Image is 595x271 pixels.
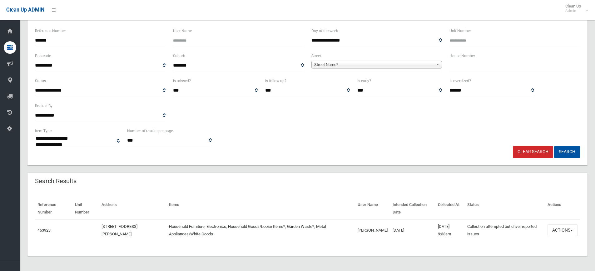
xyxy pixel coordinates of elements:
[435,198,465,219] th: Collected At
[449,78,471,84] label: Is oversized?
[565,8,581,13] small: Admin
[390,198,435,219] th: Intended Collection Date
[173,28,192,34] label: User Name
[35,103,52,109] label: Booked By
[72,198,99,219] th: Unit Number
[435,219,465,241] td: [DATE] 9:33am
[102,224,137,236] a: [STREET_ADDRESS][PERSON_NAME]
[35,53,51,59] label: Postcode
[27,175,84,187] header: Search Results
[513,146,553,158] a: Clear Search
[355,219,390,241] td: [PERSON_NAME]
[6,7,44,13] span: Clean Up ADMIN
[449,28,471,34] label: Unit Number
[554,146,580,158] button: Search
[465,219,545,241] td: Collection attempted but driver reported issues
[127,128,173,134] label: Number of results per page
[562,4,587,13] span: Clean Up
[311,53,321,59] label: Street
[465,198,545,219] th: Status
[173,78,191,84] label: Is missed?
[545,198,580,219] th: Actions
[166,198,355,219] th: Items
[166,219,355,241] td: Household Furniture, Electronics, Household Goods/Loose Items*, Garden Waste*, Metal Appliances/W...
[449,53,475,59] label: House Number
[311,28,338,34] label: Day of the week
[357,78,371,84] label: Is early?
[314,61,434,68] span: Street Name*
[355,198,390,219] th: User Name
[173,53,185,59] label: Suburb
[37,228,51,233] a: 463923
[35,78,46,84] label: Status
[548,224,578,236] button: Actions
[99,198,166,219] th: Address
[35,198,72,219] th: Reference Number
[390,219,435,241] td: [DATE]
[265,78,286,84] label: Is follow up?
[35,28,66,34] label: Reference Number
[35,128,52,134] label: Item Type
